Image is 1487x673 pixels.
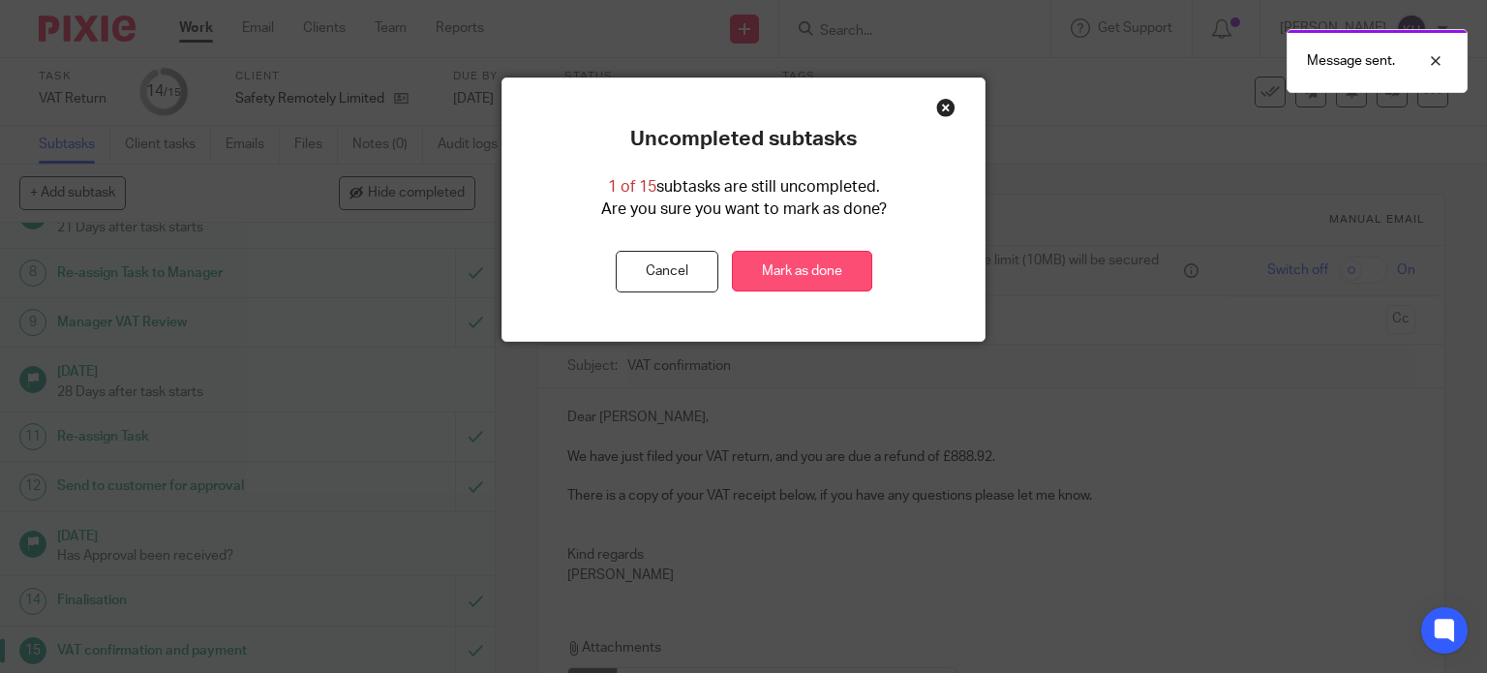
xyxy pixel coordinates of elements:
[732,251,872,292] a: Mark as done
[616,251,718,292] button: Cancel
[608,176,880,199] p: subtasks are still uncompleted.
[630,127,857,152] p: Uncompleted subtasks
[936,98,956,117] div: Close this dialog window
[1307,51,1395,71] p: Message sent.
[608,179,656,195] span: 1 of 15
[601,199,887,221] p: Are you sure you want to mark as done?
